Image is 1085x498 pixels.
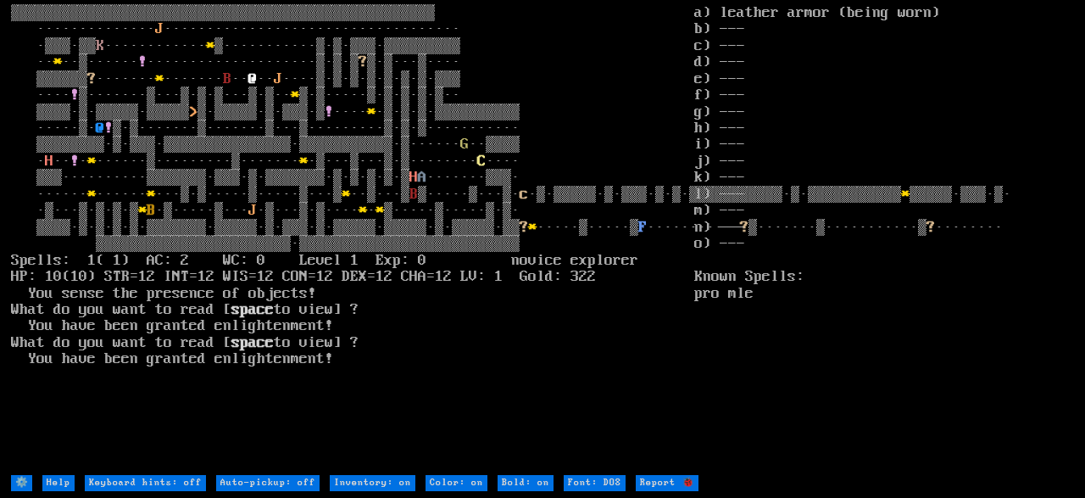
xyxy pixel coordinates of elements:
font: B [223,70,231,87]
font: ! [325,104,333,120]
input: Help [42,475,75,491]
b: space [231,301,274,318]
font: H [409,169,418,186]
font: B [147,202,155,219]
font: J [155,20,164,37]
font: B [409,186,418,203]
font: ? [87,70,96,87]
font: @ [248,70,257,87]
input: Bold: on [498,475,554,491]
input: ⚙️ [11,475,32,491]
input: Auto-pickup: off [216,475,320,491]
stats: a) leather armor (being worn) b) --- c) --- d) --- e) --- f) --- g) --- h) --- i) --- j) --- k) -... [694,5,1074,473]
font: c [520,186,528,203]
font: C [477,153,486,170]
font: ? [359,53,367,70]
input: Report 🐞 [636,475,698,491]
font: ! [70,153,79,170]
input: Color: on [426,475,487,491]
font: A [418,169,426,186]
font: ! [70,87,79,104]
font: ? [520,219,528,236]
larn: ▒▒▒▒▒▒▒▒▒▒▒▒▒▒▒▒▒▒▒▒▒▒▒▒▒▒▒▒▒▒▒▒▒▒▒▒▒▒▒▒▒▒▒▒▒▒▒▒▒▒ ·············· ·······························... [11,5,694,473]
font: H [45,153,53,170]
font: G [460,136,469,153]
font: ! [138,53,147,70]
font: ! [104,120,113,137]
input: Keyboard hints: off [85,475,206,491]
b: space [231,334,274,351]
font: J [274,70,282,87]
input: Inventory: on [330,475,415,491]
input: Font: DOS [564,475,626,491]
font: F [638,219,647,236]
font: K [96,37,104,54]
font: > [189,104,198,120]
font: J [248,202,257,219]
font: @ [96,120,104,137]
